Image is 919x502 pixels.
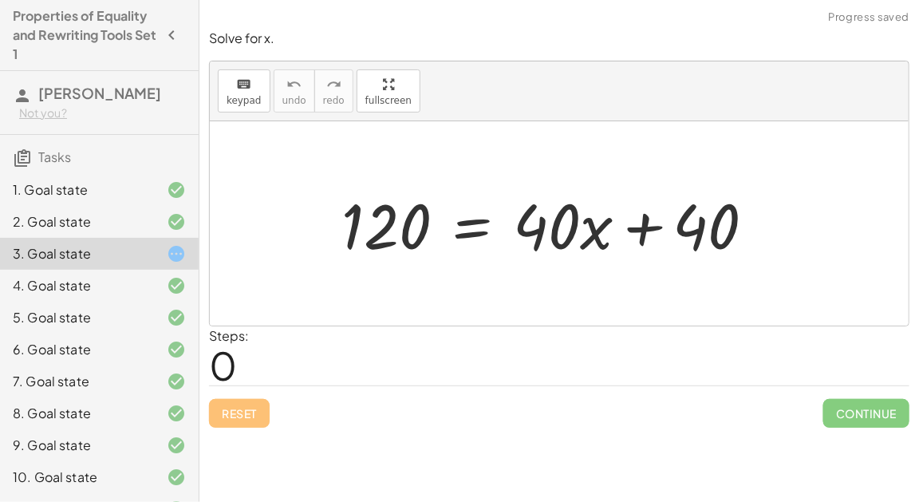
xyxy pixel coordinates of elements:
[167,212,186,231] i: Task finished and correct.
[314,69,353,113] button: redoredo
[218,69,270,113] button: keyboardkeypad
[13,276,141,295] div: 4. Goal state
[13,6,157,64] h4: Properties of Equality and Rewriting Tools Set 1
[167,372,186,391] i: Task finished and correct.
[13,468,141,487] div: 10. Goal state
[357,69,420,113] button: fullscreen
[13,180,141,200] div: 1. Goal state
[38,84,161,102] span: [PERSON_NAME]
[167,436,186,455] i: Task finished and correct.
[167,308,186,327] i: Task finished and correct.
[38,148,71,165] span: Tasks
[326,75,341,94] i: redo
[19,105,186,121] div: Not you?
[209,30,909,48] p: Solve for x.
[829,10,909,26] span: Progress saved
[167,276,186,295] i: Task finished and correct.
[167,180,186,200] i: Task finished and correct.
[274,69,315,113] button: undoundo
[13,372,141,391] div: 7. Goal state
[13,436,141,455] div: 9. Goal state
[167,244,186,263] i: Task started.
[236,75,251,94] i: keyboard
[13,404,141,423] div: 8. Goal state
[227,95,262,106] span: keypad
[167,340,186,359] i: Task finished and correct.
[13,244,141,263] div: 3. Goal state
[167,404,186,423] i: Task finished and correct.
[323,95,345,106] span: redo
[13,340,141,359] div: 6. Goal state
[282,95,306,106] span: undo
[209,327,249,344] label: Steps:
[286,75,302,94] i: undo
[13,212,141,231] div: 2. Goal state
[13,308,141,327] div: 5. Goal state
[209,341,237,389] span: 0
[365,95,412,106] span: fullscreen
[167,468,186,487] i: Task finished and correct.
